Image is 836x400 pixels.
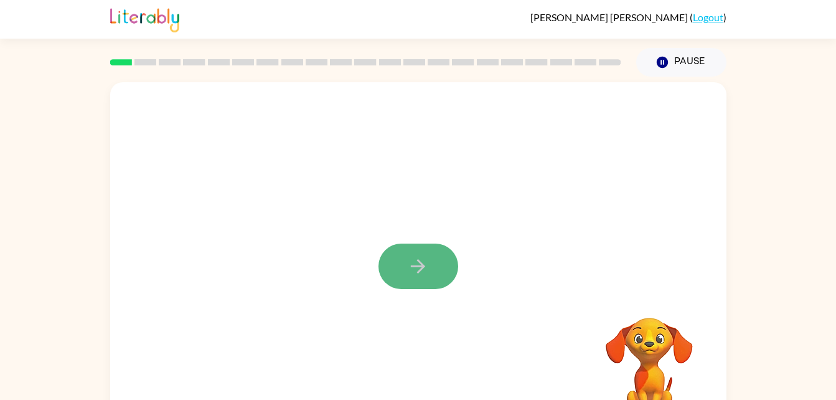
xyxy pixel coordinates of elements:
[693,11,723,23] a: Logout
[530,11,690,23] span: [PERSON_NAME] [PERSON_NAME]
[636,48,726,77] button: Pause
[110,5,179,32] img: Literably
[530,11,726,23] div: ( )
